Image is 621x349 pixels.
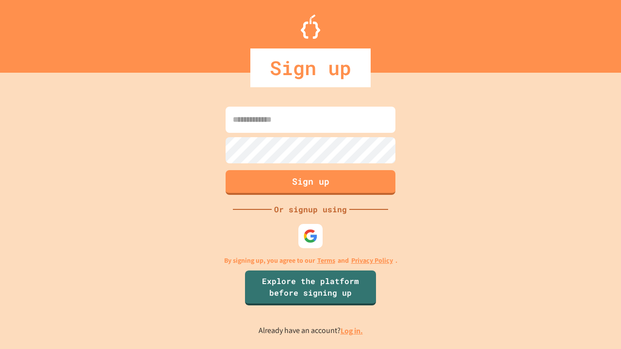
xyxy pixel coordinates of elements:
[351,255,393,266] a: Privacy Policy
[224,255,397,266] p: By signing up, you agree to our and .
[245,270,376,305] a: Explore the platform before signing up
[303,229,318,243] img: google-icon.svg
[317,255,335,266] a: Terms
[301,15,320,39] img: Logo.svg
[272,204,349,215] div: Or signup using
[341,326,363,336] a: Log in.
[250,48,371,87] div: Sign up
[259,325,363,337] p: Already have an account?
[226,170,395,195] button: Sign up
